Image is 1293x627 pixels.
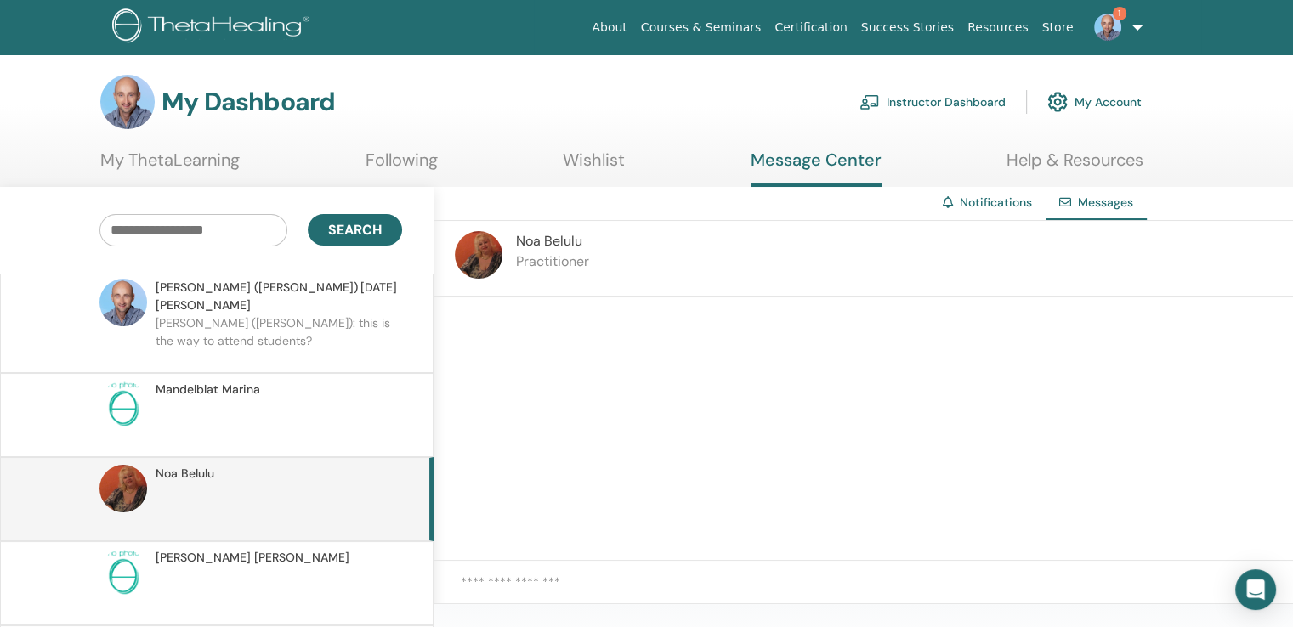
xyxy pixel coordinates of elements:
div: Open Intercom Messenger [1235,569,1276,610]
img: chalkboard-teacher.svg [859,94,880,110]
a: Wishlist [563,150,625,183]
span: [PERSON_NAME] [PERSON_NAME] [156,549,349,567]
span: [PERSON_NAME] ([PERSON_NAME]) [PERSON_NAME] [156,279,360,314]
img: default.jpg [1094,14,1121,41]
img: cog.svg [1047,88,1068,116]
a: Help & Resources [1007,150,1143,183]
span: Messages [1078,195,1133,210]
img: default.jpg [455,231,502,279]
img: default.jpg [100,75,155,129]
a: My Account [1047,83,1142,121]
span: Mandelblat Marina [156,381,260,398]
a: Message Center [751,150,882,187]
img: default.jpg [99,279,147,326]
a: About [585,12,633,43]
a: Notifications [960,195,1032,210]
p: Practitioner [516,251,589,272]
a: Following [366,150,438,183]
img: default.jpg [99,465,147,512]
p: [PERSON_NAME] ([PERSON_NAME]): this is the way to attend students? [156,314,402,365]
img: no-photo.png [99,549,147,596]
span: [DATE] [360,279,397,314]
a: Store [1035,12,1080,43]
a: Success Stories [854,12,961,43]
a: My ThetaLearning [100,150,240,183]
img: logo.png [112,8,315,47]
span: Search [328,221,382,239]
img: no-photo.png [99,381,147,428]
a: Courses & Seminars [634,12,768,43]
span: Noa Belulu [156,465,214,483]
span: 1 [1113,7,1126,20]
a: Instructor Dashboard [859,83,1006,121]
span: Noa Belulu [516,232,582,250]
a: Resources [961,12,1035,43]
h3: My Dashboard [162,87,335,117]
button: Search [308,214,402,246]
a: Certification [768,12,853,43]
